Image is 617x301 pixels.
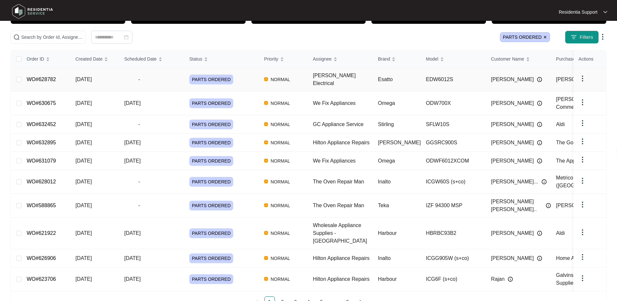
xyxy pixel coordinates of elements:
[308,50,373,68] th: Assignee
[27,140,56,145] a: WO#632895
[264,203,268,207] img: Vercel Logo
[124,121,154,128] span: -
[27,158,56,164] a: WO#631079
[421,218,486,249] td: HBRBC93B2
[268,202,293,209] span: NORMAL
[421,152,486,170] td: ODWF6012XCOM
[556,158,603,164] span: The Appliance Guys
[556,140,593,145] span: The Good Guys
[75,140,92,145] span: [DATE]
[264,55,278,63] span: Priority
[27,77,56,82] a: WO#628782
[124,276,141,282] span: [DATE]
[546,203,551,208] img: Info icon
[556,122,565,127] span: Aldi
[551,50,616,68] th: Purchased From
[565,31,599,44] button: filter iconFilters
[264,159,268,163] img: Vercel Logo
[579,137,586,145] img: dropdown arrow
[378,179,391,184] span: Inalto
[268,178,293,186] span: NORMAL
[556,272,597,286] span: Galvins Plumbing Supplies
[268,76,293,83] span: NORMAL
[556,255,585,261] span: Home Assist
[124,140,141,145] span: [DATE]
[378,255,391,261] span: Inalto
[491,55,524,63] span: Customer Name
[264,256,268,260] img: Vercel Logo
[268,121,293,128] span: NORMAL
[421,92,486,115] td: ODW700X
[537,158,542,164] img: Info icon
[10,2,55,21] img: residentia service logo
[378,100,395,106] span: Omega
[556,55,590,63] span: Purchased From
[264,277,268,281] img: Vercel Logo
[491,139,534,147] span: [PERSON_NAME]
[579,98,586,106] img: dropdown arrow
[421,170,486,194] td: ICGW60S (s+co)
[378,158,395,164] span: Omega
[313,157,373,165] div: We Fix Appliances
[579,119,586,127] img: dropdown arrow
[579,177,586,185] img: dropdown arrow
[268,157,293,165] span: NORMAL
[75,122,92,127] span: [DATE]
[75,55,102,63] span: Created Date
[124,76,154,83] span: -
[599,33,607,41] img: dropdown arrow
[537,256,542,261] img: Info icon
[313,254,373,262] div: Hilton Appliance Repairs
[264,179,268,183] img: Vercel Logo
[27,179,56,184] a: WO#628012
[27,122,56,127] a: WO#632452
[421,249,486,267] td: ICGG905W (s+co)
[537,122,542,127] img: Info icon
[189,201,233,210] span: PARTS ORDERED
[75,255,92,261] span: [DATE]
[75,276,92,282] span: [DATE]
[313,178,373,186] div: The Oven Repair Man
[579,253,586,261] img: dropdown arrow
[264,231,268,235] img: Vercel Logo
[373,50,421,68] th: Brand
[491,121,534,128] span: [PERSON_NAME]
[421,115,486,134] td: SFLW10S
[124,230,141,236] span: [DATE]
[268,99,293,107] span: NORMAL
[378,203,389,208] span: Teka
[556,96,599,110] span: [PERSON_NAME] Commercial
[573,50,606,68] th: Actions
[421,194,486,218] td: IZF 94300 MSP
[313,222,373,245] div: Wholesale Appliance Supplies - [GEOGRAPHIC_DATA]
[508,277,513,282] img: Info icon
[491,178,538,186] span: [PERSON_NAME]...
[313,99,373,107] div: We Fix Appliances
[124,178,154,186] span: -
[124,255,141,261] span: [DATE]
[313,121,373,128] div: GC Appliance Service
[313,72,373,87] div: [PERSON_NAME] Electrical
[421,134,486,152] td: GGSRC900S
[189,177,233,187] span: PARTS ORDERED
[75,77,92,82] span: [DATE]
[264,140,268,144] img: Vercel Logo
[124,55,157,63] span: Scheduled Date
[378,77,393,82] span: Esatto
[378,140,421,145] span: [PERSON_NAME]
[119,50,184,68] th: Scheduled Date
[27,55,44,63] span: Order ID
[27,100,56,106] a: WO#630675
[491,254,534,262] span: [PERSON_NAME]
[264,77,268,81] img: Vercel Logo
[264,101,268,105] img: Vercel Logo
[189,156,233,166] span: PARTS ORDERED
[27,255,56,261] a: WO#626906
[124,100,141,106] span: [DATE]
[421,50,486,68] th: Model
[421,267,486,291] td: ICG6F (s+co)
[537,77,542,82] img: Info icon
[491,275,505,283] span: Rajan
[189,228,233,238] span: PARTS ORDERED
[13,34,20,40] img: search-icon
